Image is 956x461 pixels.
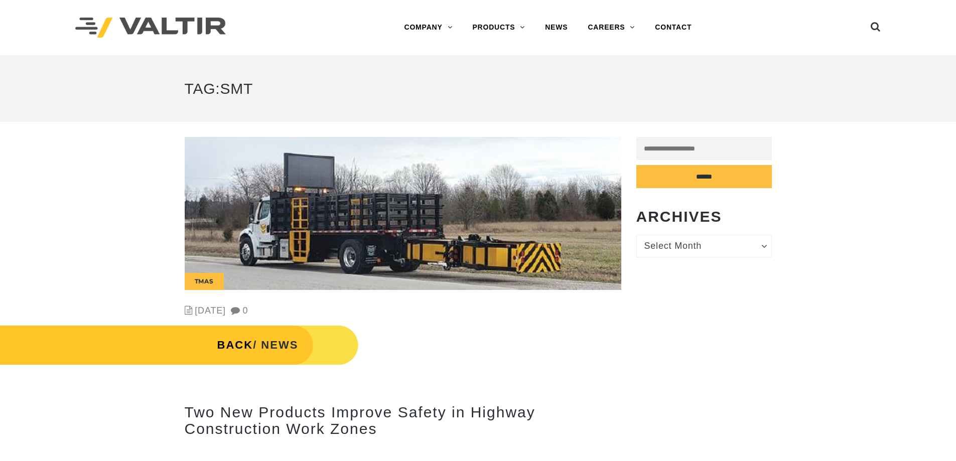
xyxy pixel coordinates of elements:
[217,339,253,351] a: BACK
[578,18,645,38] a: CAREERS
[195,277,214,285] a: TMAs
[75,18,226,38] img: Valtir
[645,18,702,38] a: CONTACT
[535,18,578,38] a: NEWS
[231,305,248,316] span: 0
[185,70,772,107] h1: Tag:
[644,239,753,252] span: Select Month
[217,339,299,351] strong: / NEWS
[636,235,772,257] a: Select Month
[636,208,772,225] h2: Archives
[195,305,225,316] a: [DATE]
[394,18,462,38] a: COMPANY
[185,137,621,290] img: Trinity Highway’s Guide Lite, a lightweight, snowplowable, raised pavement marker
[220,80,253,97] span: SMT
[462,18,535,38] a: PRODUCTS
[185,404,621,437] h2: Two New Products Improve Safety in Highway Construction Work Zones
